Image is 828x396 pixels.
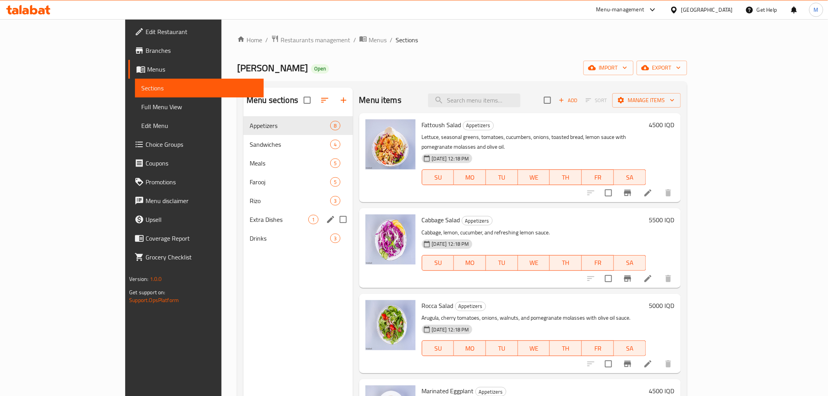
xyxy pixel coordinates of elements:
[146,140,257,149] span: Choice Groups
[454,255,486,271] button: MO
[128,22,263,41] a: Edit Restaurant
[659,355,678,373] button: delete
[330,196,340,205] div: items
[331,197,340,205] span: 3
[539,92,556,108] span: Select section
[330,121,340,130] div: items
[369,35,387,45] span: Menus
[486,169,518,185] button: TU
[582,255,614,271] button: FR
[128,173,263,191] a: Promotions
[250,121,330,130] span: Appetizers
[521,343,547,354] span: WE
[618,355,637,373] button: Branch-specific-item
[553,257,579,268] span: TH
[250,140,330,149] span: Sandwiches
[128,154,263,173] a: Coupons
[556,94,581,106] span: Add item
[643,359,653,369] a: Edit menu item
[147,65,257,74] span: Menus
[585,172,611,183] span: FR
[455,302,486,311] span: Appetizers
[643,63,681,73] span: export
[129,295,179,305] a: Support.OpsPlatform
[330,158,340,168] div: items
[518,169,550,185] button: WE
[308,215,318,224] div: items
[150,274,162,284] span: 1.0.0
[600,270,617,287] span: Select to update
[250,196,330,205] span: Rizo
[600,185,617,201] span: Select to update
[649,119,675,130] h6: 4500 IQD
[553,343,579,354] span: TH
[617,343,643,354] span: SA
[550,255,582,271] button: TH
[618,184,637,202] button: Branch-specific-item
[243,135,353,154] div: Sandwiches4
[281,35,350,45] span: Restaurants management
[489,172,515,183] span: TU
[128,229,263,248] a: Coverage Report
[331,160,340,167] span: 5
[612,93,681,108] button: Manage items
[422,340,454,356] button: SU
[330,140,340,149] div: items
[146,46,257,55] span: Branches
[330,177,340,187] div: items
[146,158,257,168] span: Coupons
[243,116,353,135] div: Appetizers8
[271,35,350,45] a: Restaurants management
[128,210,263,229] a: Upsell
[583,61,634,75] button: import
[309,216,318,223] span: 1
[614,255,646,271] button: SA
[422,228,646,238] p: Cabbage, lemon, cucumber, and refreshing lemon sauce.
[581,94,612,106] span: Select section first
[146,252,257,262] span: Grocery Checklist
[390,35,392,45] li: /
[243,113,353,251] nav: Menu sections
[365,300,416,350] img: Rocca Salad
[250,215,308,224] span: Extra Dishes
[558,96,579,105] span: Add
[243,210,353,229] div: Extra Dishes1edit
[550,169,582,185] button: TH
[618,269,637,288] button: Branch-specific-item
[457,343,483,354] span: MO
[250,158,330,168] div: Meals
[649,214,675,225] h6: 5500 IQD
[425,343,451,354] span: SU
[422,313,646,323] p: Arugula, cherry tomatoes, onions, walnuts, and pomegranate molasses with olive oil sauce.
[596,5,644,14] div: Menu-management
[619,95,675,105] span: Manage items
[128,60,263,79] a: Menus
[582,169,614,185] button: FR
[600,356,617,372] span: Select to update
[365,214,416,265] img: Cabbage Salad
[243,229,353,248] div: Drinks3
[129,274,148,284] span: Version:
[489,257,515,268] span: TU
[135,97,263,116] a: Full Menu View
[422,255,454,271] button: SU
[146,177,257,187] span: Promotions
[518,340,550,356] button: WE
[128,248,263,266] a: Grocery Checklist
[250,234,330,243] span: Drinks
[550,340,582,356] button: TH
[146,27,257,36] span: Edit Restaurant
[518,255,550,271] button: WE
[129,287,165,297] span: Get support on:
[643,188,653,198] a: Edit menu item
[428,94,520,107] input: search
[331,178,340,186] span: 5
[659,184,678,202] button: delete
[141,102,257,112] span: Full Menu View
[331,141,340,148] span: 4
[462,216,493,225] div: Appetizers
[422,119,461,131] span: Fattoush Salad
